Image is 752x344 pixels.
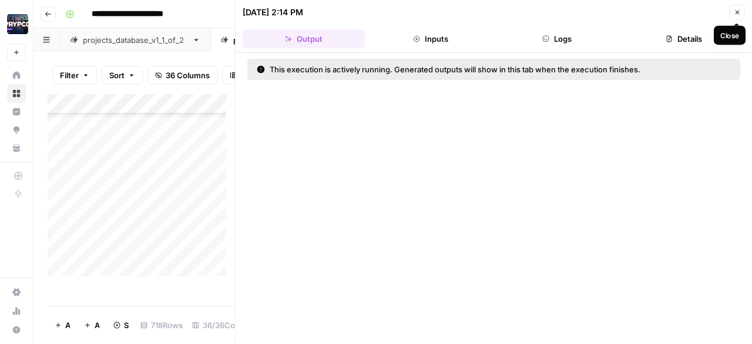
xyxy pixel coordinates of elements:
a: Settings [7,283,26,302]
button: Add 10 Rows [77,316,106,335]
button: Details [623,29,745,48]
button: Logs [496,29,619,48]
span: Sort [109,69,125,81]
img: PRYPCO One Logo [7,14,28,35]
button: Inputs [370,29,492,48]
button: Add Row [48,316,77,335]
a: projects_database_v1_1_of_2 [60,28,210,52]
div: [DATE] 2:14 PM [243,6,303,18]
button: Sort [102,66,143,85]
span: 36 Columns [166,69,210,81]
div: projects_database_v1_1_of_2 [83,34,187,46]
button: 36 Columns [147,66,217,85]
button: Help + Support [7,320,26,339]
div: Close [720,30,739,41]
a: Your Data [7,139,26,158]
button: Workspace: PRYPCO One [7,9,26,39]
span: Stop Runs [124,319,129,331]
a: Home [7,66,26,85]
a: projects_database_v1_2_of_2 [210,28,362,52]
a: Insights [7,102,26,121]
a: Usage [7,302,26,320]
a: Browse [7,84,26,103]
div: This execution is actively running. Generated outputs will show in this tab when the execution fi... [257,64,686,75]
div: 36/36 Columns [187,316,262,335]
button: Filter [52,66,97,85]
div: 718 Rows [136,316,187,335]
a: Opportunities [7,121,26,139]
button: Stop Runs [106,316,136,335]
span: Filter [60,69,79,81]
button: Output [243,29,365,48]
span: Add Row [65,319,70,331]
span: Add 10 Rows [95,319,99,331]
